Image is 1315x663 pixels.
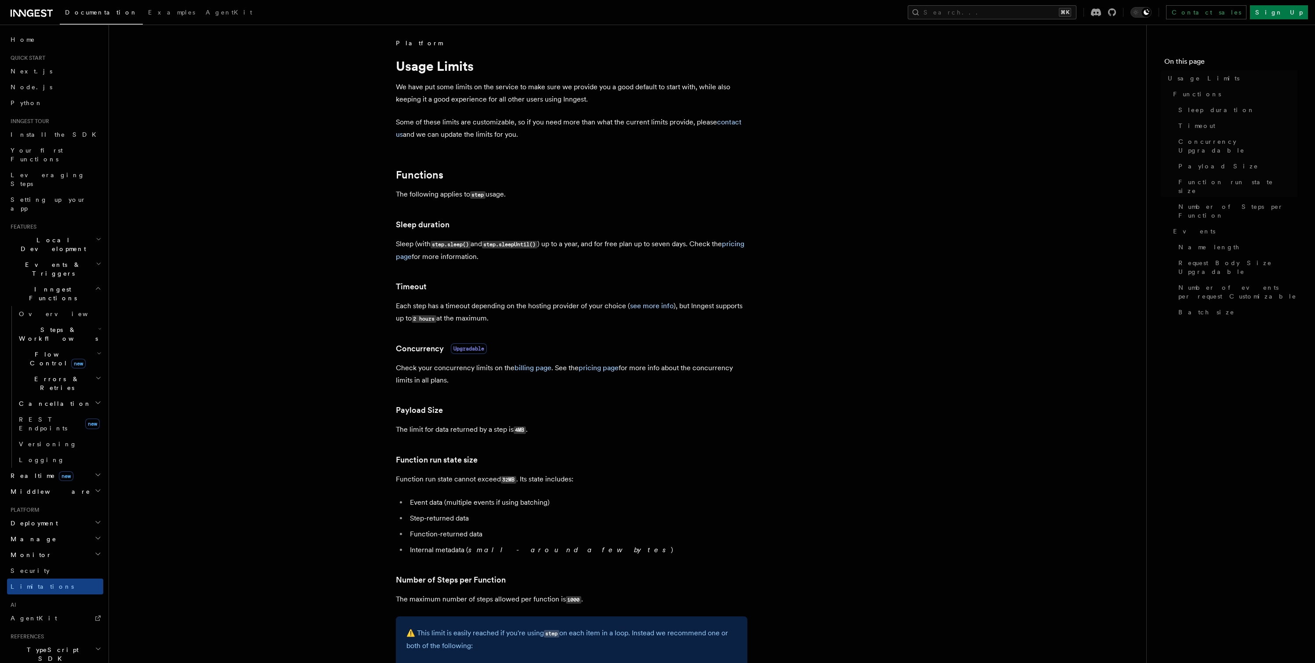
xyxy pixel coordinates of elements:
button: Toggle dark mode [1130,7,1152,18]
span: Flow Control [15,350,97,368]
span: Inngest Functions [7,285,95,302]
p: ⚠️ This limit is easily reached if you're using on each item in a loop. Instead we recommend one ... [406,627,737,652]
span: References [7,633,44,640]
a: Request Body Size Upgradable [1175,255,1297,280]
button: Errors & Retries [15,371,103,396]
a: Number of Steps per Function [1175,199,1297,223]
span: Middleware [7,487,91,496]
span: new [71,359,86,368]
span: Platform [7,506,40,514]
span: Inngest tour [7,118,49,125]
a: AgentKit [200,3,257,24]
span: Number of events per request Customizable [1178,283,1297,301]
a: Versioning [15,436,103,452]
button: Local Development [7,232,103,257]
span: Steps & Workflows [15,325,98,343]
a: Setting up your app [7,192,103,216]
a: Events [1170,223,1297,239]
p: The maximum number of steps allowed per function is . [396,593,747,606]
p: The following applies to usage. [396,188,747,201]
span: Node.js [11,84,52,91]
a: ConcurrencyUpgradable [396,342,487,355]
code: 1000 [566,596,581,604]
span: Features [7,223,36,230]
em: small - around a few bytes [468,546,671,554]
a: Python [7,95,103,111]
span: Platform [396,39,442,47]
li: Step-returned data [407,512,747,525]
a: Sleep duration [396,219,449,231]
span: Manage [7,535,57,543]
a: Home [7,32,103,47]
a: Examples [143,3,200,24]
a: Sign Up [1250,5,1308,19]
a: Documentation [60,3,143,25]
a: Security [7,563,103,579]
a: Contact sales [1166,5,1246,19]
a: Functions [1170,86,1297,102]
span: Errors & Retries [15,375,95,392]
h1: Usage Limits [396,58,747,74]
a: Number of events per request Customizable [1175,280,1297,304]
a: Overview [15,306,103,322]
span: Logging [19,456,65,463]
span: Python [11,99,43,106]
span: new [59,471,73,481]
button: Manage [7,531,103,547]
span: Events & Triggers [7,260,96,278]
span: Payload Size [1178,162,1258,171]
code: 32MB [501,476,516,484]
code: 2 hours [412,315,436,323]
a: Sleep duration [1175,102,1297,118]
span: Number of Steps per Function [1178,202,1297,220]
a: see more info [630,302,674,310]
button: Events & Triggers [7,257,103,281]
a: Usage Limits [1164,70,1297,86]
span: Limitations [11,583,74,590]
span: Timeout [1178,121,1215,130]
a: billing page [514,364,551,372]
div: Inngest Functions [7,306,103,468]
button: Steps & Workflows [15,322,103,346]
a: REST Endpointsnew [15,412,103,436]
li: Function-returned data [407,528,747,540]
a: Name length [1175,239,1297,255]
a: Limitations [7,579,103,594]
span: Usage Limits [1168,74,1239,83]
p: Function run state cannot exceed . Its state includes: [396,473,747,486]
li: Internal metadata ( ) [407,544,747,556]
button: Cancellation [15,396,103,412]
code: step [470,191,485,199]
button: Search...⌘K [908,5,1076,19]
button: Inngest Functions [7,281,103,306]
span: Request Body Size Upgradable [1178,259,1297,276]
span: Function run state size [1178,178,1297,195]
span: Events [1173,227,1215,236]
a: Payload Size [1175,158,1297,174]
span: REST Endpoints [19,416,67,432]
code: step.sleep() [431,241,471,248]
span: AgentKit [206,9,252,16]
span: Quick start [7,55,45,62]
code: step [544,630,559,637]
a: Number of Steps per Function [396,574,506,586]
a: Batch size [1175,304,1297,320]
span: AI [7,601,16,608]
a: Function run state size [1175,174,1297,199]
code: step.sleepUntil() [482,241,537,248]
a: pricing page [579,364,619,372]
span: TypeScript SDK [7,645,95,663]
span: Concurrency Upgradable [1178,137,1297,155]
a: Timeout [396,280,427,293]
a: Leveraging Steps [7,167,103,192]
span: Security [11,567,50,574]
button: Flow Controlnew [15,346,103,371]
span: Documentation [65,9,138,16]
a: Concurrency Upgradable [1175,134,1297,158]
span: AgentKit [11,615,57,622]
span: Setting up your app [11,196,86,212]
span: Deployment [7,519,58,528]
span: Home [11,35,35,44]
span: new [85,419,100,429]
p: Each step has a timeout depending on the hosting provider of your choice ( ), but Inngest support... [396,300,747,325]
